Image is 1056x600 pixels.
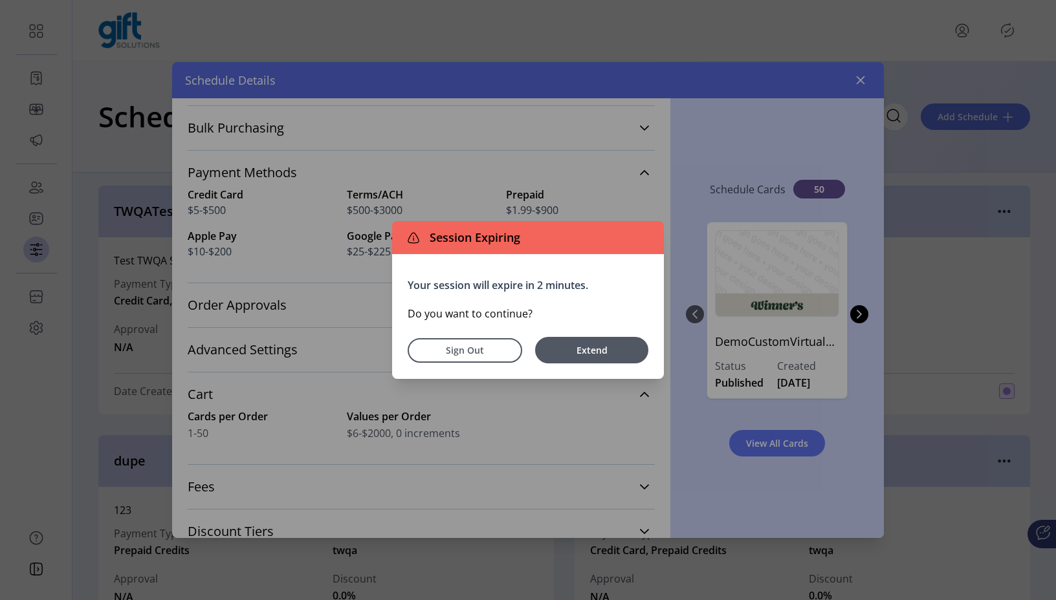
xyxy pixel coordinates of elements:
span: Session Expiring [424,229,520,246]
button: Sign Out [408,338,522,363]
p: Do you want to continue? [408,306,648,321]
span: Extend [542,343,642,357]
p: Your session will expire in 2 minutes. [408,277,648,293]
span: Sign Out [424,343,505,357]
button: Extend [535,337,648,363]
